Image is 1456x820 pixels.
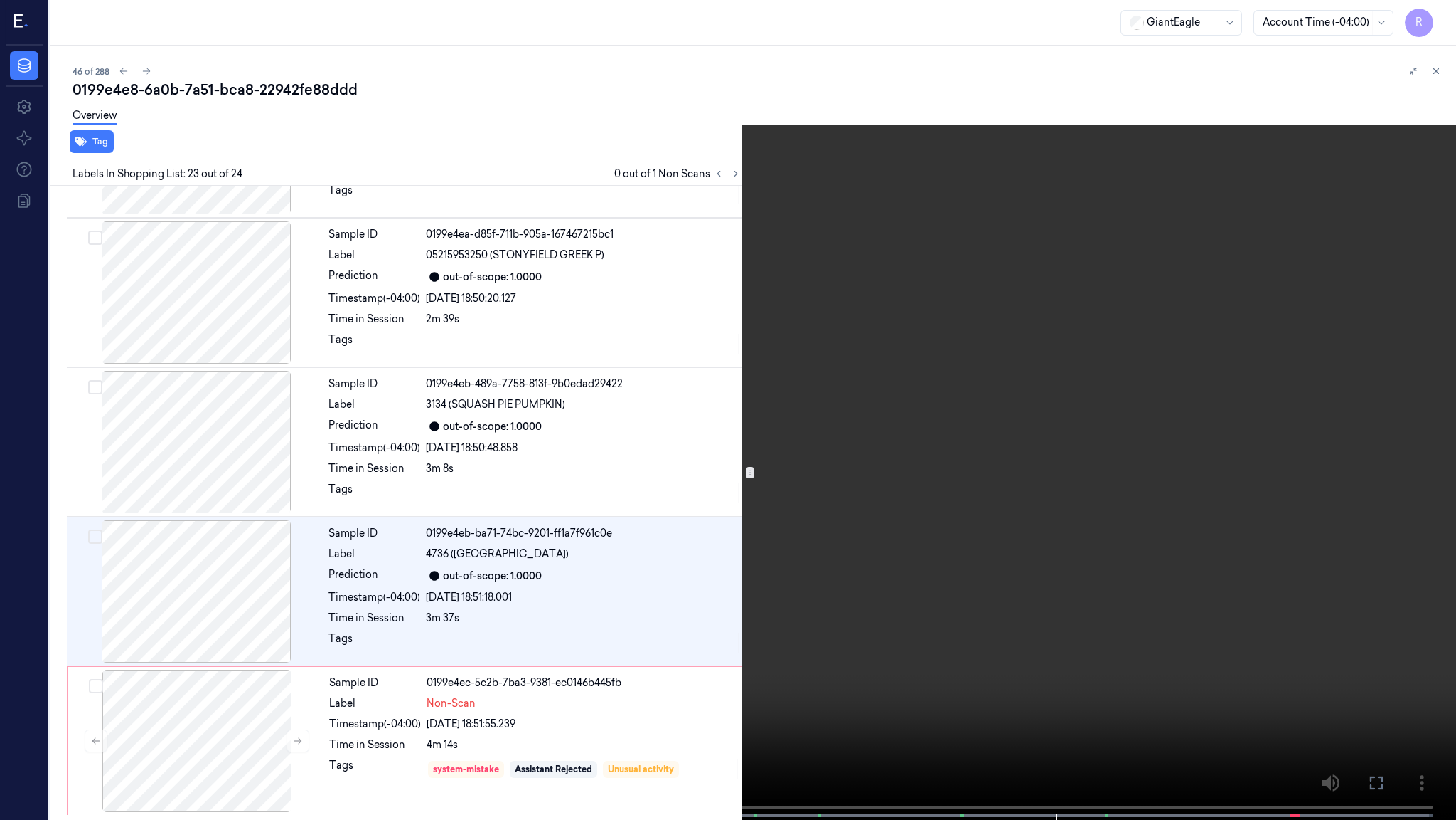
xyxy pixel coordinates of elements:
div: Tags [329,758,421,781]
button: Tag [70,130,114,153]
div: 0199e4ec-5c2b-7ba3-9381-ec0146b445fb [427,676,741,690]
div: Tags [328,183,420,206]
div: Prediction [328,268,420,285]
div: Tags [328,332,420,355]
div: Time in Session [328,611,420,626]
button: Select row [88,231,102,245]
div: Timestamp (-04:00) [328,590,420,605]
a: Overview [73,108,117,125]
div: Tags [328,631,420,654]
div: Label [329,696,421,711]
div: 0199e4eb-ba71-74bc-9201-ff1a7f961c0e [426,526,742,541]
div: Timestamp (-04:00) [329,717,421,732]
span: 46 of 288 [73,65,109,78]
div: Timestamp (-04:00) [328,291,420,306]
div: Unusual activity [608,763,674,776]
div: out-of-scope: 1.0000 [443,270,542,285]
div: Sample ID [328,526,420,541]
button: Select row [88,530,102,544]
div: [DATE] 18:51:18.001 [426,590,742,605]
button: R [1405,9,1433,37]
div: 3m 37s [426,611,742,626]
div: Sample ID [329,676,421,690]
div: Time in Session [329,737,421,752]
div: out-of-scope: 1.0000 [443,419,542,434]
div: 0199e4e8-6a0b-7a51-bca8-22942fe88ddd [73,80,1445,100]
div: system-mistake [433,763,499,776]
div: Timestamp (-04:00) [328,441,420,456]
span: 05215953250 (STONYFIELD GREEK P) [426,248,604,263]
div: 0199e4eb-489a-7758-813f-9b0edad29422 [426,377,742,391]
span: Non-Scan [427,696,476,711]
div: Label [328,547,420,562]
button: Select row [88,380,102,394]
span: Labels In Shopping List: 23 out of 24 [73,167,242,182]
div: Time in Session [328,312,420,327]
div: [DATE] 18:51:55.239 [427,717,741,732]
div: Time in Session [328,461,420,476]
div: 2m 39s [426,312,742,327]
div: Prediction [328,418,420,435]
button: Select row [89,679,103,693]
div: 4m 14s [427,737,741,752]
span: 3134 (SQUASH PIE PUMPKIN) [426,397,565,412]
div: Sample ID [328,377,420,391]
div: out-of-scope: 1.0000 [443,569,542,584]
div: Label [328,248,420,263]
div: Sample ID [328,227,420,242]
span: 4736 ([GEOGRAPHIC_DATA]) [426,547,569,562]
div: [DATE] 18:50:48.858 [426,441,742,456]
div: Prediction [328,567,420,584]
div: Assistant Rejected [515,763,592,776]
div: 0199e4ea-d85f-711b-905a-167467215bc1 [426,227,742,242]
div: Tags [328,482,420,505]
div: Label [328,397,420,412]
span: 0 out of 1 Non Scans [614,165,744,182]
div: [DATE] 18:50:20.127 [426,291,742,306]
div: 3m 8s [426,461,742,476]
